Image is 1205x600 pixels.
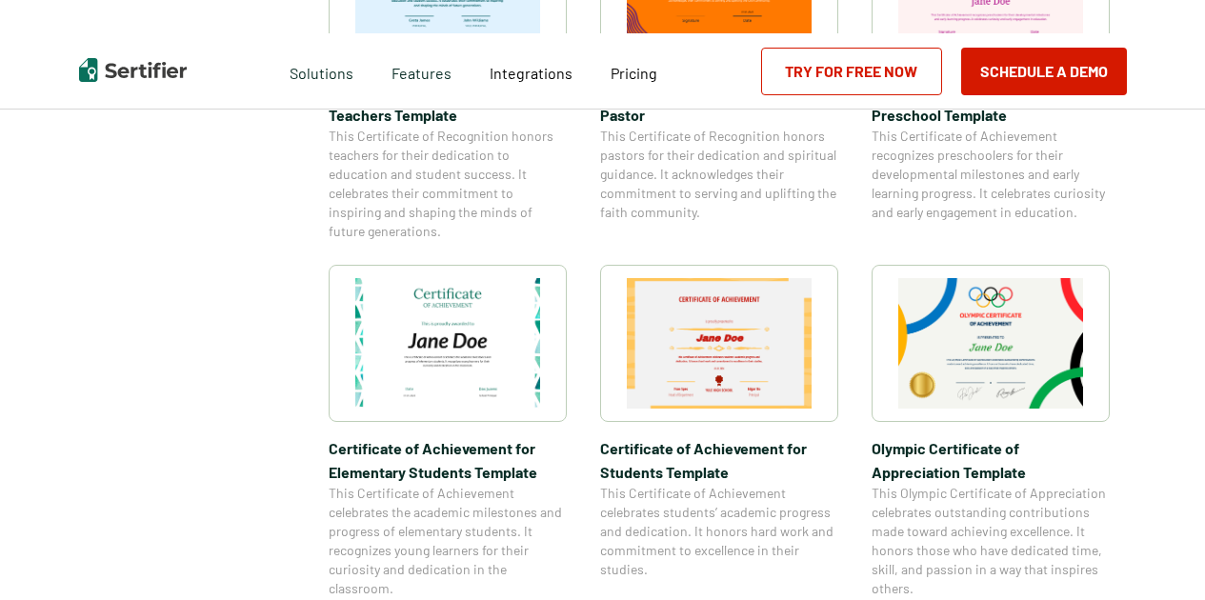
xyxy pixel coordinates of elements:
img: Certificate of Achievement for Elementary Students Template [355,278,540,409]
a: Certificate of Achievement for Elementary Students TemplateCertificate of Achievement for Element... [329,265,567,598]
span: This Certificate of Recognition honors teachers for their dedication to education and student suc... [329,127,567,241]
span: Solutions [290,59,353,83]
span: Integrations [490,64,572,82]
a: Try for Free Now [761,48,942,95]
span: Pricing [611,64,657,82]
a: Pricing [611,59,657,83]
span: This Certificate of Recognition honors pastors for their dedication and spiritual guidance. It ac... [600,127,838,222]
a: Integrations [490,59,572,83]
span: Olympic Certificate of Appreciation​ Template [872,436,1110,484]
span: This Certificate of Achievement recognizes preschoolers for their developmental milestones and ea... [872,127,1110,222]
a: Olympic Certificate of Appreciation​ TemplateOlympic Certificate of Appreciation​ TemplateThis Ol... [872,265,1110,598]
span: This Certificate of Achievement celebrates the academic milestones and progress of elementary stu... [329,484,567,598]
span: Certificate of Achievement for Elementary Students Template [329,436,567,484]
span: Certificate of Achievement for Students Template [600,436,838,484]
img: Certificate of Achievement for Students Template [627,278,812,409]
img: Olympic Certificate of Appreciation​ Template [898,278,1083,409]
span: Features [392,59,452,83]
span: This Olympic Certificate of Appreciation celebrates outstanding contributions made toward achievi... [872,484,1110,598]
a: Certificate of Achievement for Students TemplateCertificate of Achievement for Students TemplateT... [600,265,838,598]
span: This Certificate of Achievement celebrates students’ academic progress and dedication. It honors ... [600,484,838,579]
img: Sertifier | Digital Credentialing Platform [79,58,187,82]
iframe: Chat Widget [1110,509,1205,600]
